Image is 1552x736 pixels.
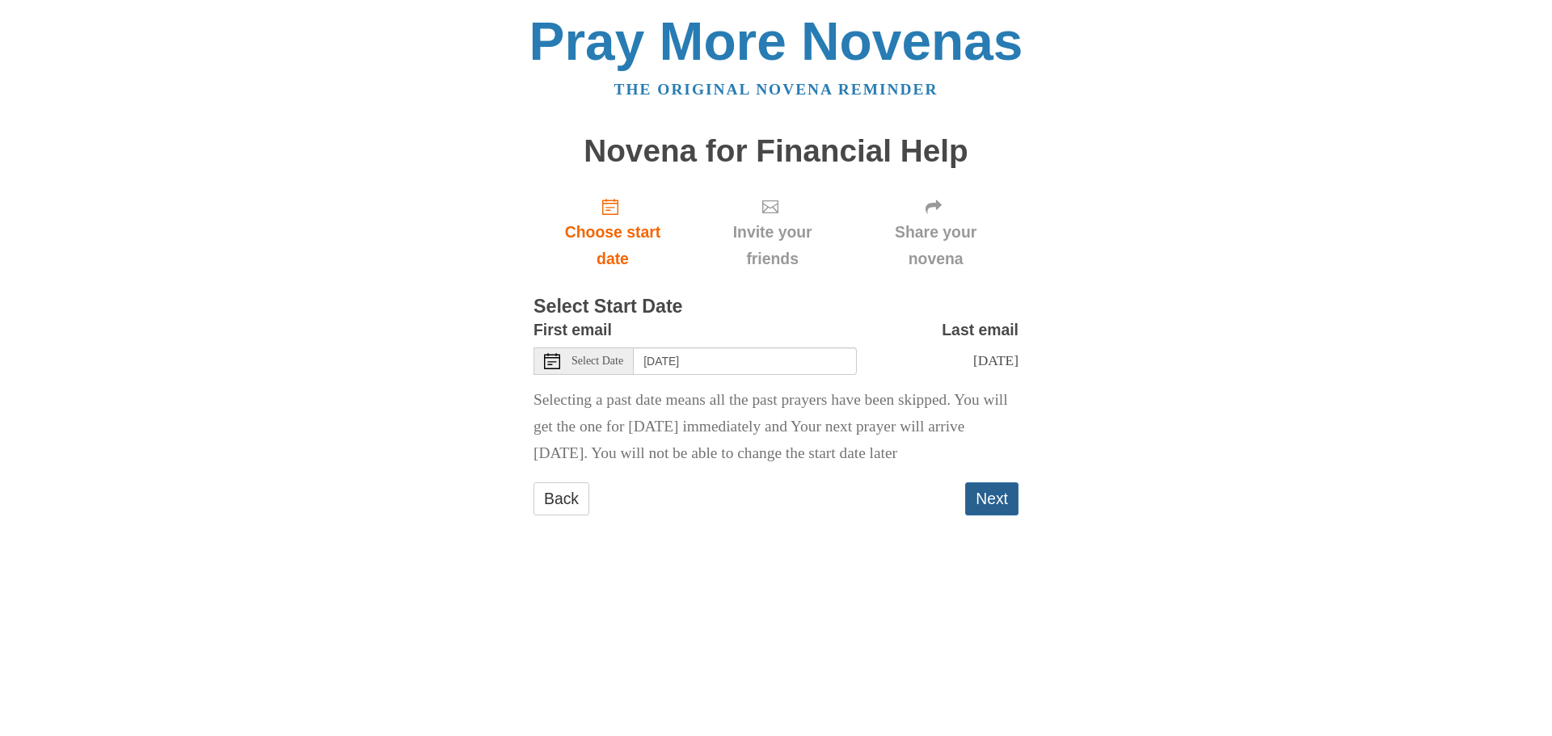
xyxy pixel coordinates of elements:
p: Selecting a past date means all the past prayers have been skipped. You will get the one for [DAT... [533,387,1018,467]
span: [DATE] [973,352,1018,368]
h1: Novena for Financial Help [533,134,1018,169]
button: Next [965,482,1018,515]
a: Choose start date [533,184,692,280]
div: Click "Next" to confirm your start date first. [853,184,1018,280]
a: The original novena reminder [614,81,938,98]
label: Last email [942,317,1018,343]
a: Pray More Novenas [529,11,1023,71]
span: Share your novena [869,219,1002,272]
label: First email [533,317,612,343]
span: Choose start date [550,219,676,272]
a: Back [533,482,589,515]
span: Select Date [571,355,623,367]
h3: Select Start Date [533,297,1018,318]
div: Click "Next" to confirm your start date first. [692,184,853,280]
span: Invite your friends [708,219,837,272]
input: Use the arrow keys to pick a date [634,347,857,375]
